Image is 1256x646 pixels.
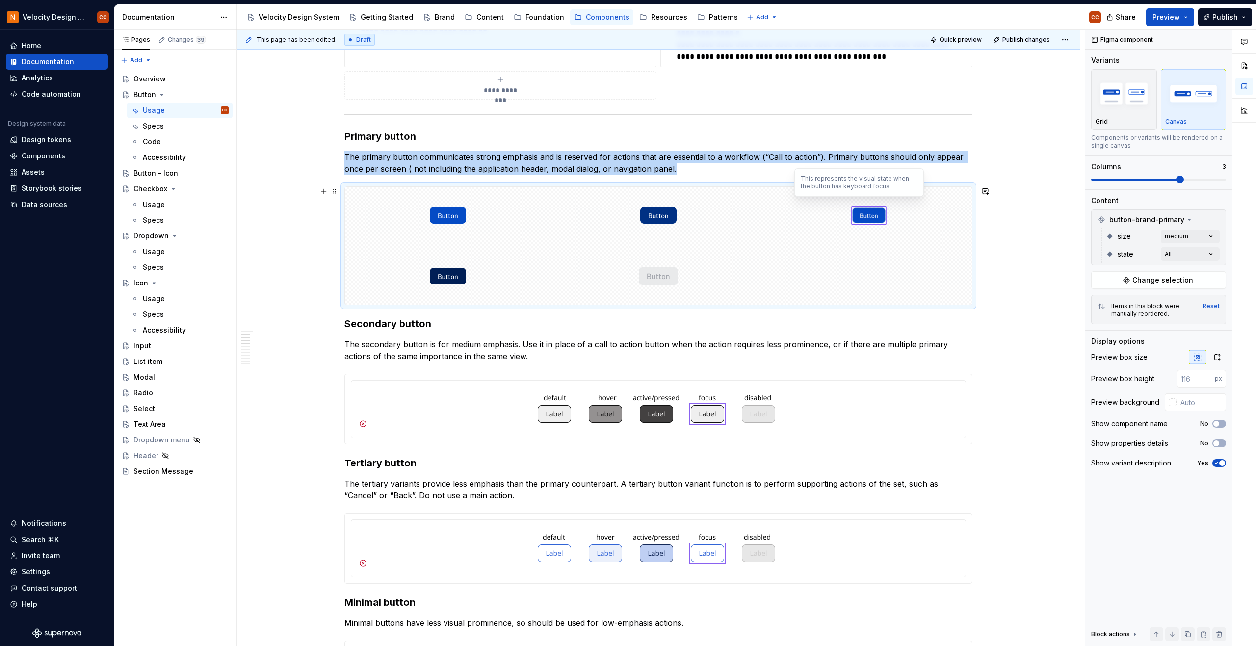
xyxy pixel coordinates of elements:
[744,10,781,24] button: Add
[22,200,67,209] div: Data sources
[22,135,71,145] div: Design tokens
[1212,12,1238,22] span: Publish
[130,56,142,64] span: Add
[1091,196,1119,206] div: Content
[133,74,166,84] div: Overview
[6,70,108,86] a: Analytics
[651,12,687,22] div: Resources
[23,12,85,22] div: Velocity Design System by NAVEX
[1091,458,1171,468] div: Show variant description
[133,404,155,413] div: Select
[118,369,233,385] a: Modal
[6,164,108,180] a: Assets
[6,516,108,531] button: Notifications
[32,628,81,638] a: Supernova Logo
[118,181,233,197] a: Checkbox
[1091,336,1145,346] div: Display options
[1197,459,1208,467] label: Yes
[345,9,417,25] a: Getting Started
[344,478,972,501] p: The tertiary variants provide less emphasis than the primary counterpart. A tertiary button varia...
[1091,439,1168,448] div: Show properties details
[127,212,233,228] a: Specs
[344,129,972,143] h3: Primary button
[344,151,972,175] p: The primary button communicates strong emphasis and is reserved for actions that are essential to...
[435,12,455,22] div: Brand
[1091,134,1226,150] div: Components or variants will be rendered on a single canvas
[133,184,167,194] div: Checkbox
[1094,212,1224,228] div: button-brand-primary
[259,12,339,22] div: Velocity Design System
[1091,374,1154,384] div: Preview box height
[118,432,233,448] a: Dropdown menu
[133,231,169,241] div: Dropdown
[570,9,633,25] a: Components
[344,317,972,331] h3: Secondary button
[143,262,164,272] div: Specs
[133,341,151,351] div: Input
[22,89,81,99] div: Code automation
[7,11,19,23] img: bb28370b-b938-4458-ba0e-c5bddf6d21d4.png
[118,401,233,416] a: Select
[801,175,917,190] div: This represents the visual state when the button has keyboard focus.
[1091,13,1099,21] div: CC
[356,36,371,44] span: Draft
[635,9,691,25] a: Resources
[127,134,233,150] a: Code
[118,228,233,244] a: Dropdown
[22,518,66,528] div: Notifications
[1002,36,1050,44] span: Publish changes
[1165,76,1222,111] img: placeholder
[6,564,108,580] a: Settings
[118,165,233,181] a: Button - Icon
[22,57,74,67] div: Documentation
[99,13,107,21] div: CC
[1111,302,1197,318] div: Items in this block were manually reordered.
[1198,8,1252,26] button: Publish
[1203,302,1220,310] button: Reset
[1118,232,1131,241] span: size
[143,137,161,147] div: Code
[22,73,53,83] div: Analytics
[693,9,742,25] a: Patterns
[1118,249,1133,259] span: state
[22,535,59,544] div: Search ⌘K
[2,6,112,27] button: Velocity Design System by NAVEXCC
[22,551,60,561] div: Invite team
[133,372,155,382] div: Modal
[118,53,155,67] button: Add
[586,12,629,22] div: Components
[133,466,193,476] div: Section Message
[143,200,165,209] div: Usage
[257,36,337,44] span: This page has been edited.
[133,435,190,445] div: Dropdown menu
[990,33,1054,47] button: Publish changes
[143,247,165,257] div: Usage
[133,90,156,100] div: Button
[22,151,65,161] div: Components
[133,278,148,288] div: Icon
[143,153,186,162] div: Accessibility
[1161,247,1220,261] button: All
[6,580,108,596] button: Contact support
[1091,271,1226,289] button: Change selection
[419,9,459,25] a: Brand
[1161,69,1227,130] button: placeholderCanvas
[22,41,41,51] div: Home
[127,322,233,338] a: Accessibility
[1096,118,1108,126] p: Grid
[1091,352,1148,362] div: Preview box size
[940,36,982,44] span: Quick preview
[1200,420,1208,428] label: No
[143,121,164,131] div: Specs
[133,419,166,429] div: Text Area
[6,197,108,212] a: Data sources
[127,291,233,307] a: Usage
[22,599,37,609] div: Help
[22,183,82,193] div: Storybook stories
[143,294,165,304] div: Usage
[344,338,972,362] p: The secondary button is for medium emphasis. Use it in place of a call to action button when the ...
[1200,439,1208,447] label: No
[143,105,165,115] div: Usage
[1091,630,1130,638] div: Block actions
[118,71,233,87] a: Overview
